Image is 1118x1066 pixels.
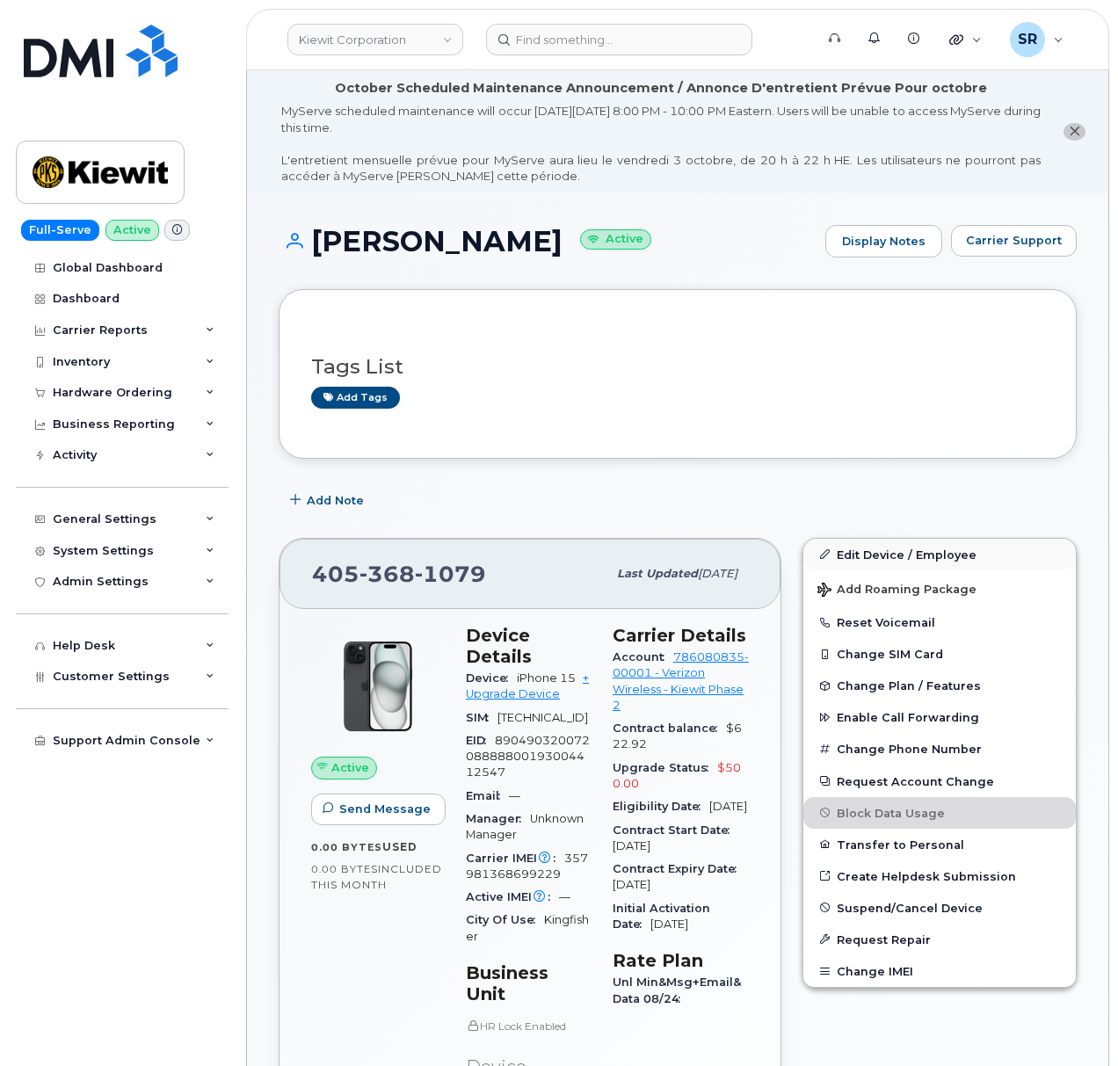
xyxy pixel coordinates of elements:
[803,860,1076,892] a: Create Helpdesk Submission
[382,840,417,853] span: used
[580,229,651,250] small: Active
[466,852,588,881] span: 357981368699229
[650,917,688,931] span: [DATE]
[617,567,698,580] span: Last updated
[837,711,979,724] span: Enable Call Forwarding
[1064,123,1085,141] button: close notification
[517,671,576,685] span: iPhone 15
[466,913,544,926] span: City Of Use
[359,561,415,587] span: 368
[466,671,517,685] span: Device
[803,606,1076,638] button: Reset Voicemail
[466,789,509,802] span: Email
[803,570,1076,606] button: Add Roaming Package
[613,761,717,774] span: Upgrade Status
[466,734,590,780] span: 89049032007208888800193004412547
[613,902,710,931] span: Initial Activation Date
[307,492,364,509] span: Add Note
[951,225,1077,257] button: Carrier Support
[817,583,976,599] span: Add Roaming Package
[613,950,749,971] h3: Rate Plan
[509,789,520,802] span: —
[311,841,382,853] span: 0.00 Bytes
[613,862,745,875] span: Contract Expiry Date
[311,356,1044,378] h3: Tags List
[825,225,942,258] a: Display Notes
[311,794,446,825] button: Send Message
[803,765,1076,797] button: Request Account Change
[1042,990,1105,1053] iframe: Messenger Launcher
[312,561,486,587] span: 405
[966,232,1062,249] span: Carrier Support
[415,561,486,587] span: 1079
[613,975,741,1004] span: Unl Min&Msg+Email&Data 08/24
[803,539,1076,570] a: Edit Device / Employee
[803,797,1076,829] button: Block Data Usage
[613,878,650,891] span: [DATE]
[331,759,369,776] span: Active
[311,863,378,875] span: 0.00 Bytes
[466,852,564,865] span: Carrier IMEI
[613,650,749,712] a: 786080835-00001 - Verizon Wireless - Kiewit Phase 2
[466,962,592,1004] h3: Business Unit
[803,701,1076,733] button: Enable Call Forwarding
[279,226,817,257] h1: [PERSON_NAME]
[466,734,495,747] span: EID
[279,485,379,517] button: Add Note
[709,800,747,813] span: [DATE]
[837,679,981,693] span: Change Plan / Features
[466,1019,592,1033] p: HR Lock Enabled
[803,829,1076,860] button: Transfer to Personal
[613,800,709,813] span: Eligibility Date
[803,924,1076,955] button: Request Repair
[803,955,1076,987] button: Change IMEI
[803,670,1076,701] button: Change Plan / Features
[325,634,431,739] img: iPhone_15_Black.png
[466,812,530,825] span: Manager
[803,638,1076,670] button: Change SIM Card
[803,892,1076,924] button: Suspend/Cancel Device
[311,387,400,409] a: Add tags
[837,901,983,914] span: Suspend/Cancel Device
[613,823,738,837] span: Contract Start Date
[335,79,987,98] div: October Scheduled Maintenance Announcement / Annonce D'entretient Prévue Pour octobre
[466,890,559,903] span: Active IMEI
[497,711,588,724] span: [TECHNICAL_ID]
[613,722,726,735] span: Contract balance
[281,103,1041,185] div: MyServe scheduled maintenance will occur [DATE][DATE] 8:00 PM - 10:00 PM Eastern. Users will be u...
[698,567,737,580] span: [DATE]
[559,890,570,903] span: —
[339,801,431,817] span: Send Message
[466,625,592,667] h3: Device Details
[466,913,589,942] span: Kingfisher
[803,733,1076,765] button: Change Phone Number
[613,650,673,664] span: Account
[466,711,497,724] span: SIM
[613,625,749,646] h3: Carrier Details
[613,839,650,852] span: [DATE]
